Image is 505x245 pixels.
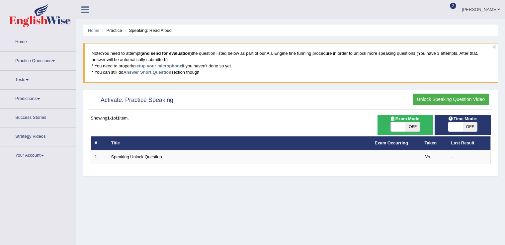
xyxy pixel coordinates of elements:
a: Home [88,28,100,33]
button: × [492,43,496,50]
b: 1 [117,116,120,121]
span: 2 [450,3,457,9]
a: Home [0,33,76,49]
a: Tests [0,71,76,87]
th: Taken [421,136,448,150]
th: # [91,136,108,150]
blockquote: You need to attempt the question listed below as part of our A.I. Engine fine tunning procedure i... [83,43,498,82]
a: Strategy Videos [0,127,76,144]
span: OFF [463,122,477,131]
a: Speaking Unlock Question [111,154,162,159]
li: Speaking: Read Aloud [123,27,172,34]
a: Your Account [0,146,76,163]
a: setup your microphone [134,63,182,68]
a: Answer Short Question [123,70,171,75]
button: Unlock Speaking Question Video [413,94,489,105]
span: Exam Mode: [387,115,423,122]
em: No [425,154,430,159]
li: Practice [101,27,122,34]
div: – [451,154,487,160]
h2: Activate: Practice Speaking [91,95,173,105]
a: Practice Questions [0,52,76,68]
a: Exam Occurring [375,140,408,145]
span: OFF [405,122,420,131]
b: 1-1 [107,116,114,121]
td: 1 [91,150,108,164]
span: Note: [92,51,102,56]
div: Showing of item. [91,115,491,121]
b: (and send for evaluation) [140,51,192,56]
span: Time Mode: [446,115,480,122]
a: Success Stories [0,109,76,125]
div: Show exams occurring in exams [378,115,434,135]
th: Last Result [448,136,491,150]
a: Predictions [0,90,76,106]
th: Title [108,136,371,150]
